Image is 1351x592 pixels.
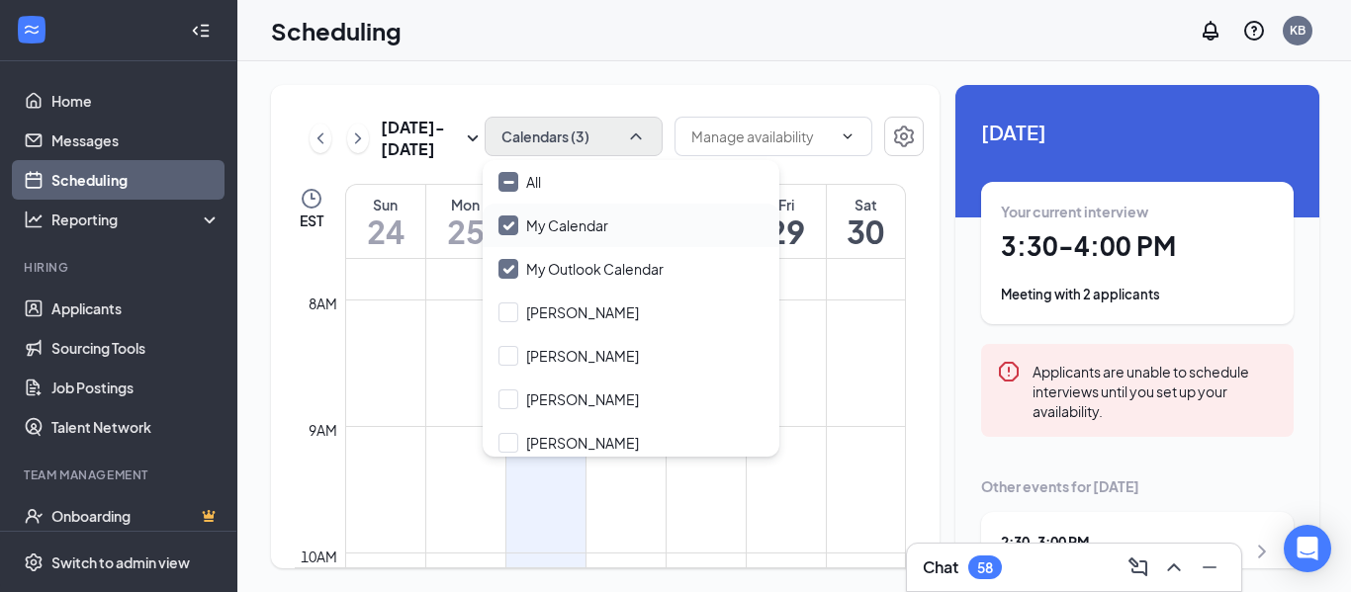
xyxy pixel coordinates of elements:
a: Applicants [51,289,221,328]
div: KB [1290,22,1306,39]
svg: ChevronDown [840,128,856,144]
a: Messages [51,121,221,160]
svg: Minimize [1198,555,1221,579]
svg: ChevronRight [1250,540,1274,563]
a: August 24, 2025 [346,185,425,258]
a: Scheduling [51,160,221,200]
div: 9am [305,419,341,441]
a: Home [51,81,221,121]
button: ChevronUp [1158,551,1190,583]
div: Other events for [DATE] [981,476,1294,496]
a: August 30, 2025 [827,185,906,258]
div: Your current interview [1001,202,1274,221]
svg: ChevronLeft [311,127,330,150]
svg: ChevronRight [348,127,368,150]
div: 10am [297,546,341,567]
div: Reporting [51,210,222,229]
div: Sun [346,195,425,214]
input: Manage availability [691,126,832,147]
svg: Notifications [1199,19,1222,42]
div: 8am [305,293,341,314]
a: August 29, 2025 [747,185,826,258]
button: Calendars (3)ChevronUp [485,117,663,156]
h1: 3:30 - 4:00 PM [1001,229,1274,263]
div: Hiring [24,259,217,276]
div: Fri [747,195,826,214]
svg: WorkstreamLogo [22,20,42,40]
div: Team Management [24,466,217,483]
a: Job Postings [51,368,221,407]
svg: Clock [300,187,323,211]
a: August 25, 2025 [426,185,505,258]
h1: 29 [747,214,826,248]
button: ChevronLeft [310,124,331,153]
div: 58 [977,559,993,576]
h1: 30 [827,214,906,248]
h3: [DATE] - [DATE] [381,117,461,160]
h1: Scheduling [271,14,402,47]
span: EST [300,211,323,230]
button: ChevronRight [347,124,369,153]
svg: Analysis [24,210,44,229]
a: Sourcing Tools [51,328,221,368]
svg: Settings [892,125,916,148]
svg: ChevronUp [626,127,646,146]
a: OnboardingCrown [51,496,221,536]
div: Open Intercom Messenger [1284,525,1331,572]
svg: Settings [24,552,44,572]
a: Settings [884,117,924,160]
svg: ComposeMessage [1126,555,1150,579]
div: Sat [827,195,906,214]
h3: Chat [923,556,958,578]
span: [DATE] [981,117,1294,147]
h1: 25 [426,214,505,248]
svg: QuestionInfo [1242,19,1266,42]
h1: 24 [346,214,425,248]
svg: Error [997,360,1021,383]
div: Applicants are unable to schedule interviews until you set up your availability. [1033,360,1278,421]
div: Meeting with 2 applicants [1001,285,1274,304]
div: Switch to admin view [51,552,190,572]
button: ComposeMessage [1123,551,1154,583]
svg: Collapse [191,21,211,41]
svg: SmallChevronDown [461,127,485,150]
svg: ChevronUp [1162,555,1186,579]
button: Settings [884,117,924,156]
a: Talent Network [51,407,221,447]
div: 2:30 - 3:00 PM [1001,532,1215,551]
button: Minimize [1194,551,1225,583]
div: Mon [426,195,505,214]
